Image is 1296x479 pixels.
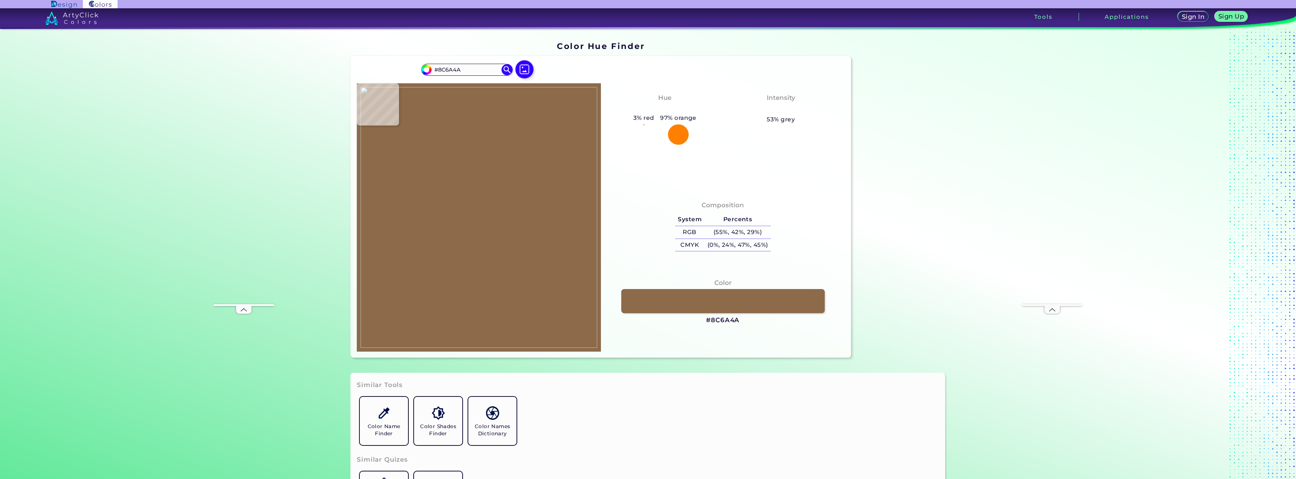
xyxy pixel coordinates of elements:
h5: (0%, 24%, 47%, 45%) [705,239,771,251]
h3: Pastel [767,104,795,113]
h3: Similar Tools [357,381,403,390]
img: icon_color_shades.svg [432,406,445,419]
h5: RGB [675,226,705,239]
img: logo_artyclick_colors_white.svg [45,11,98,25]
h3: Applications [1105,14,1149,20]
h5: Color Shades Finder [417,423,459,437]
h5: (55%, 42%, 29%) [705,226,771,239]
h5: 53% grey [767,115,795,124]
h3: Orange [649,104,681,113]
iframe: Advertisement [854,38,948,361]
iframe: Advertisement [214,78,274,304]
iframe: Advertisement [1022,78,1082,304]
h5: System [675,213,705,226]
img: icon_color_name_finder.svg [377,406,391,419]
img: icon picture [515,60,533,78]
h5: Sign In [1182,14,1204,20]
h4: Hue [658,92,671,103]
h5: Sign Up [1219,13,1244,19]
input: type color.. [432,64,502,75]
h3: #8C6A4A [706,316,740,325]
h3: Similar Quizes [357,455,408,464]
a: Sign Up [1215,12,1247,22]
img: ArtyClick Design logo [51,1,76,8]
img: icon search [501,64,513,75]
h4: Color [714,277,732,288]
h5: Percents [705,213,771,226]
h5: 97% orange [657,113,700,123]
h5: Color Name Finder [363,423,405,437]
a: Sign In [1178,12,1208,22]
h4: Composition [701,200,744,211]
h5: 3% red [630,113,657,123]
img: 8e1b668c-5387-40ab-adc8-d33cf53f5b40 [361,87,597,348]
a: Color Name Finder [357,394,411,448]
h4: Intensity [767,92,795,103]
img: icon_color_names_dictionary.svg [486,406,499,419]
h5: CMYK [675,239,705,251]
a: Color Names Dictionary [465,394,520,448]
h3: Tools [1034,14,1053,20]
h1: Color Hue Finder [557,40,645,52]
a: Color Shades Finder [411,394,465,448]
h5: Color Names Dictionary [471,423,514,437]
